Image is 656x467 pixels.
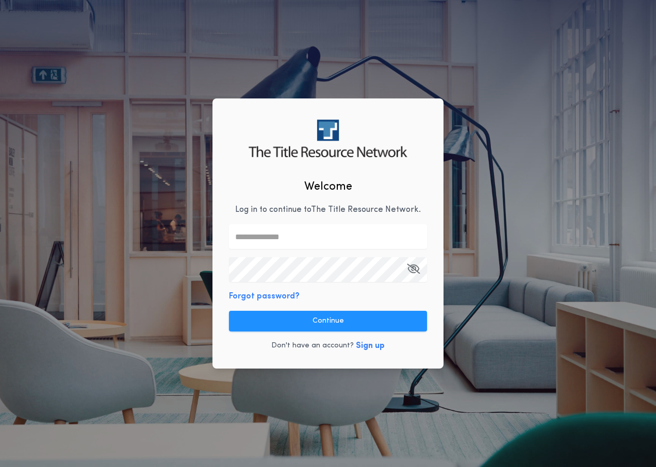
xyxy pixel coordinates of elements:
button: Continue [229,311,427,331]
p: Don't have an account? [271,341,354,351]
button: Sign up [356,340,385,352]
p: Log in to continue to The Title Resource Network . [235,204,421,216]
h2: Welcome [304,178,352,195]
button: Forgot password? [229,290,300,303]
img: logo [249,120,407,157]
